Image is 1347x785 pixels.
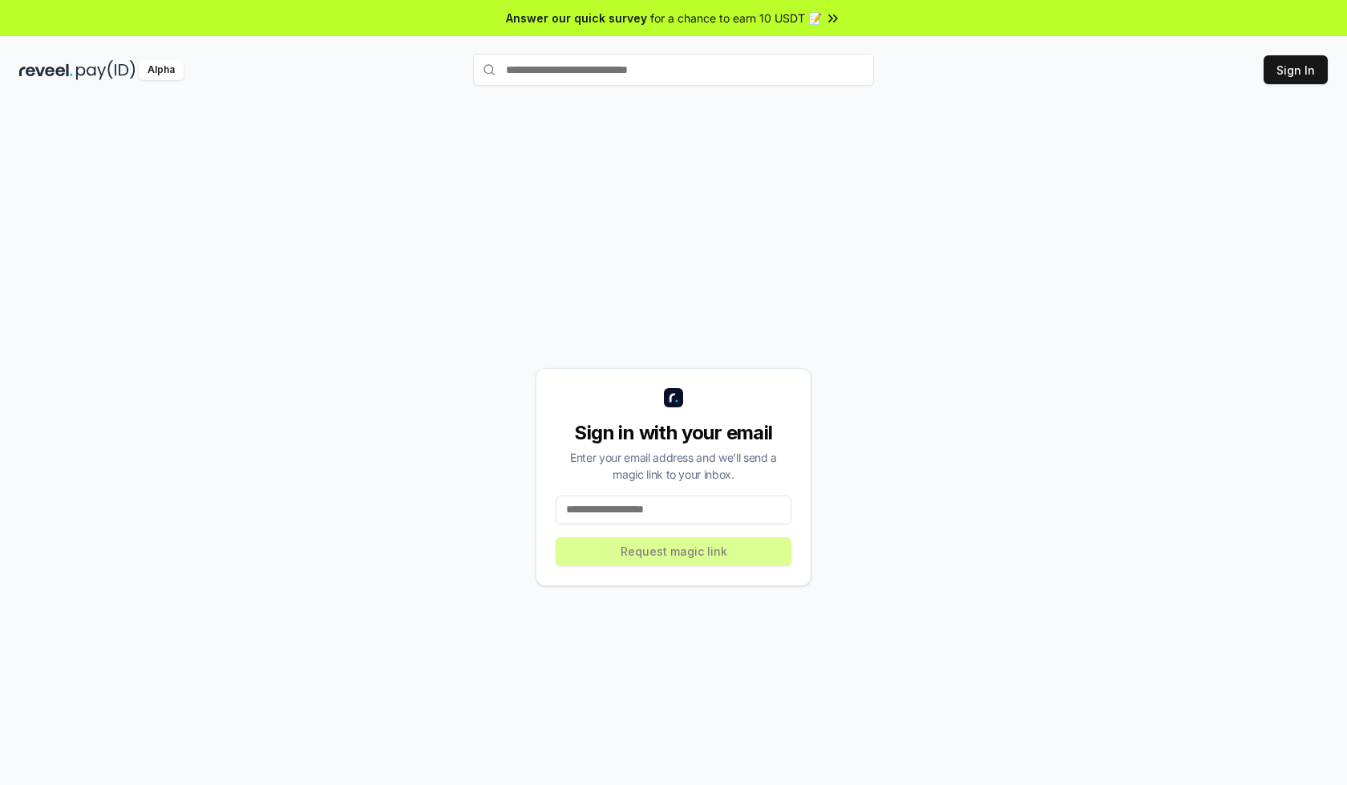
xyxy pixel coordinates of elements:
[506,10,647,26] span: Answer our quick survey
[556,449,791,483] div: Enter your email address and we’ll send a magic link to your inbox.
[76,60,136,80] img: pay_id
[556,420,791,446] div: Sign in with your email
[664,388,683,407] img: logo_small
[19,60,73,80] img: reveel_dark
[1264,55,1328,84] button: Sign In
[139,60,184,80] div: Alpha
[650,10,822,26] span: for a chance to earn 10 USDT 📝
